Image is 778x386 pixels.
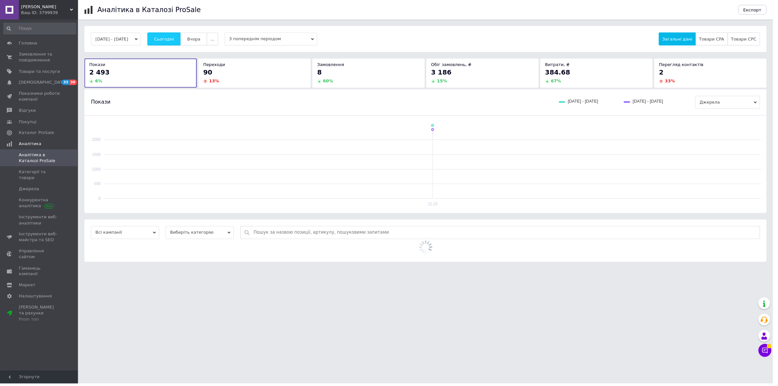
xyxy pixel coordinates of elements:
span: [DEMOGRAPHIC_DATA] [19,80,67,86]
span: Товари CPC [736,37,761,42]
span: 3 186 [434,69,455,76]
span: Всі кампанії [91,227,160,241]
button: ... [208,33,219,46]
button: Товари CPC [732,33,765,46]
span: Інструменти веб-майстра та SEO [19,233,60,244]
span: 67 % [555,79,565,84]
span: Вчора [188,37,202,42]
span: Гаманець компанії [19,267,60,279]
span: [PERSON_NAME] та рахунки [19,306,60,324]
span: ФОП Ковальчук Віталій Анатолійович [21,4,70,10]
span: 6 % [96,79,103,84]
span: Експорт [748,8,767,12]
span: Замовлення та повідомлення [19,52,60,63]
div: Prom топ [19,318,60,324]
span: 30 [70,80,77,86]
span: Каталог ProSale [19,131,54,137]
h1: Аналітика в Каталозі ProSale [98,6,202,14]
span: Переходи [205,62,226,67]
span: З попереднім періодом [226,33,319,46]
button: Загальні дані [663,33,700,46]
span: Витрати, ₴ [549,62,573,67]
span: Перегляд контактів [663,62,708,67]
button: Вчора [181,33,208,46]
span: Замовлення [319,62,346,67]
span: Маркет [19,284,36,290]
button: Експорт [743,5,772,15]
span: Відгуки [19,108,36,114]
span: Аналітика [19,142,41,148]
span: Товари та послуги [19,69,60,75]
span: 33 [62,80,70,86]
button: [DATE] - [DATE] [91,33,142,46]
input: Пошук [3,23,77,35]
span: Обіг замовлень, ₴ [434,62,474,67]
span: Загальні дані [667,37,697,42]
span: Конкурентна аналітика [19,198,60,210]
span: Налаштування [19,295,52,301]
button: Товари CPA [700,33,732,46]
span: Інструменти веб-аналітики [19,215,60,227]
span: Покази [90,62,106,67]
span: 13 % [210,79,221,84]
span: Категорії та товари [19,170,60,182]
span: 15 % [440,79,450,84]
text: 2000 [92,138,101,143]
span: Сьогодні [155,37,175,42]
span: Аналітика в Каталозі ProSale [19,153,60,165]
text: 1500 [92,153,101,158]
button: Чат з покупцем [763,346,776,359]
span: ... [212,37,216,42]
input: Пошук за назвою позиції, артикулу, пошуковими запитами [255,228,761,240]
span: Виберіть категорію [167,227,235,241]
span: Покупці [19,120,37,126]
text: 12.10 [430,203,440,208]
span: Покази [91,99,111,106]
span: Джерела [700,96,765,109]
span: Джерела [19,187,39,193]
span: Управління сайтом [19,250,60,261]
span: 384.68 [549,69,574,76]
text: 1000 [92,168,101,173]
span: Показники роботи компанії [19,91,60,103]
span: 60 % [325,79,335,84]
div: Ваш ID: 3799939 [21,10,78,16]
span: 33 % [669,79,679,84]
text: 500 [95,183,101,187]
button: Сьогодні [148,33,182,46]
span: 90 [205,69,214,76]
text: 0 [99,197,101,202]
span: Головна [19,41,37,46]
span: 2 [663,69,668,76]
span: 2 493 [90,69,110,76]
span: Товари CPA [704,37,729,42]
span: 8 [319,69,324,76]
